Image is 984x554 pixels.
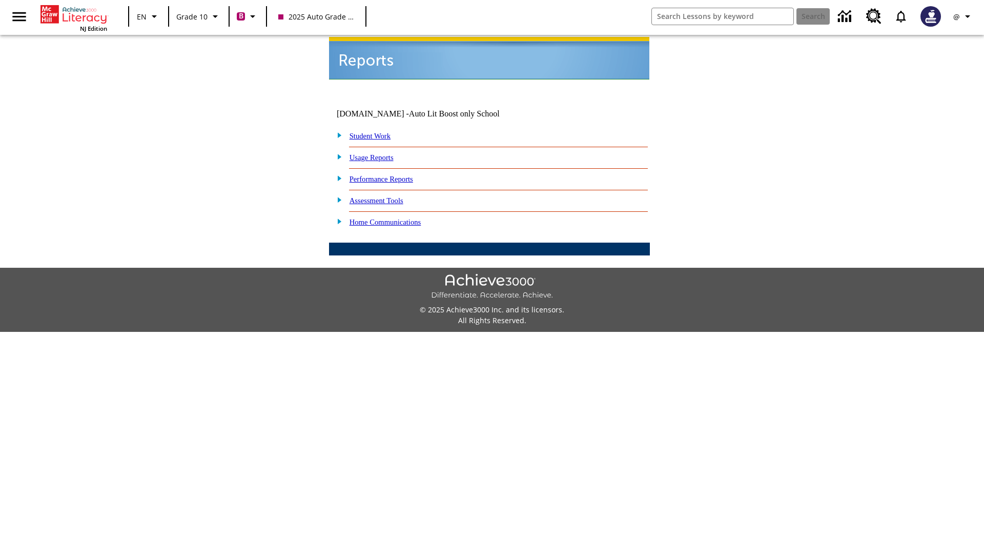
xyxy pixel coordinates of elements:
span: 2025 Auto Grade 10 [278,11,354,22]
img: plus.gif [332,130,342,140]
button: Profile/Settings [947,7,980,26]
button: Boost Class color is violet red. Change class color [233,7,263,26]
img: header [329,37,649,80]
td: [DOMAIN_NAME] - [337,109,525,118]
nobr: Auto Lit Boost only School [409,109,500,118]
div: Home [40,3,107,32]
span: NJ Edition [80,25,107,32]
button: Select a new avatar [914,3,947,30]
a: Student Work [350,132,391,140]
input: search field [652,8,793,25]
button: Language: EN, Select a language [132,7,165,26]
img: Achieve3000 Differentiate Accelerate Achieve [431,274,553,300]
a: Usage Reports [350,153,394,162]
span: EN [137,11,147,22]
a: Assessment Tools [350,196,403,205]
span: @ [953,11,960,22]
span: B [239,10,243,23]
span: Grade 10 [176,11,208,22]
img: plus.gif [332,152,342,161]
button: Grade: Grade 10, Select a grade [172,7,225,26]
a: Data Center [832,3,860,31]
a: Notifications [888,3,914,30]
a: Performance Reports [350,175,413,183]
img: Avatar [920,6,941,27]
a: Home Communications [350,218,421,226]
img: plus.gif [332,216,342,226]
button: Open side menu [4,2,34,32]
a: Resource Center, Will open in new tab [860,3,888,30]
img: plus.gif [332,173,342,183]
img: plus.gif [332,195,342,204]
